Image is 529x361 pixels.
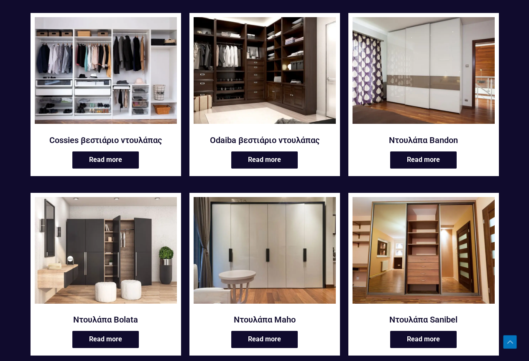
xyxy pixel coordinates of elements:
[194,197,336,309] a: Ντουλάπα Maho
[72,331,139,348] a: Read more about “Ντουλάπα Bolata”
[35,135,177,146] a: Cossies βεστιάριο ντουλάπας
[390,151,457,169] a: Read more about “Ντουλάπα Bandon”
[231,331,298,348] a: Read more about “Ντουλάπα Maho”
[194,17,336,129] a: Odaiba βεστιάριο ντουλάπας
[353,135,495,146] a: Ντουλάπα Bandon
[353,17,495,129] a: Ντουλάπα Bandon
[72,151,139,169] a: Read more about “Cossies βεστιάριο ντουλάπας”
[231,151,298,169] a: Read more about “Odaiba βεστιάριο ντουλάπας”
[35,17,177,129] a: Cossies βεστιάριο ντουλάπας
[390,331,457,348] a: Read more about “Ντουλάπα Sanibel”
[353,314,495,325] a: Ντουλάπα Sanibel
[194,314,336,325] a: Ντουλάπα Maho
[194,135,336,146] a: Odaiba βεστιάριο ντουλάπας
[35,314,177,325] a: Ντουλάπα Bolata
[353,197,495,309] a: Ντουλάπα Sanibel
[35,197,177,309] a: Ντουλάπα Bolata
